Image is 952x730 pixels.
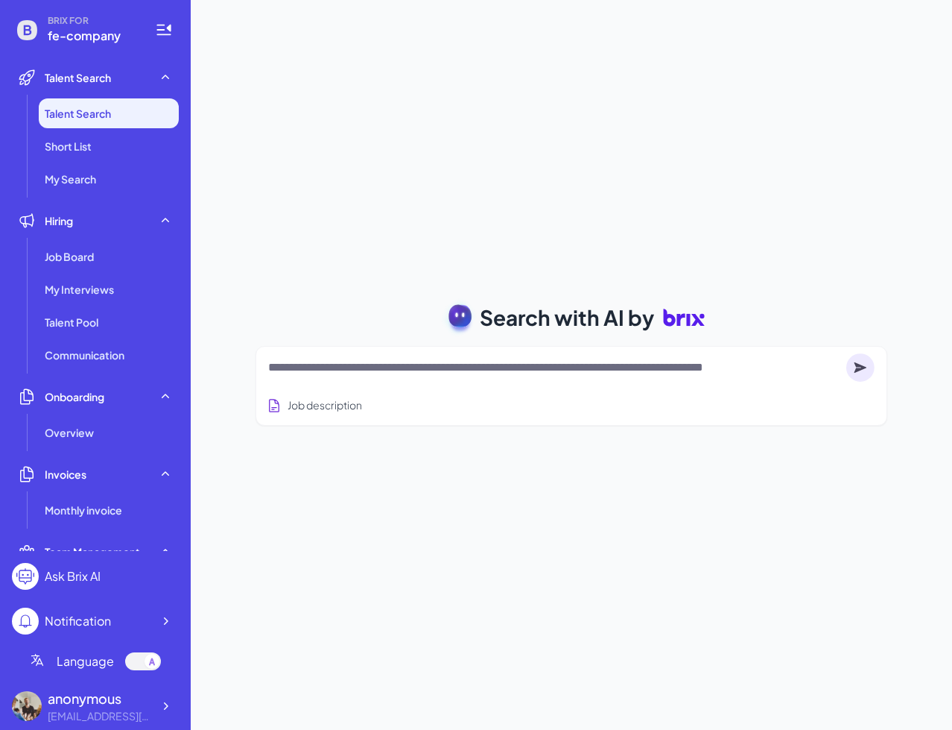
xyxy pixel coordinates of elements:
span: My Interviews [45,282,114,297]
div: Ask Brix AI [45,567,101,585]
span: Onboarding [45,389,104,404]
span: BRIX FOR [48,15,137,27]
span: Talent Search [45,70,111,85]
span: Search with AI by [480,302,654,333]
div: fe-test@joinbrix.com [48,708,152,724]
div: Notification [45,612,111,630]
span: Talent Pool [45,315,98,330]
span: Talent Search [45,106,111,121]
span: Team Management [45,544,140,559]
span: Short List [45,139,92,154]
div: anonymous [48,688,152,708]
span: My Search [45,172,96,186]
span: fe-company [48,27,137,45]
button: Search using job description [264,391,365,419]
img: 5ed69bc05bf8448c9af6ae11bb833557.webp [12,691,42,721]
span: Communication [45,347,124,362]
span: Invoices [45,467,86,482]
span: Job Board [45,249,94,264]
span: Monthly invoice [45,503,122,517]
span: Language [57,652,114,670]
span: Overview [45,425,94,440]
span: Hiring [45,213,73,228]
